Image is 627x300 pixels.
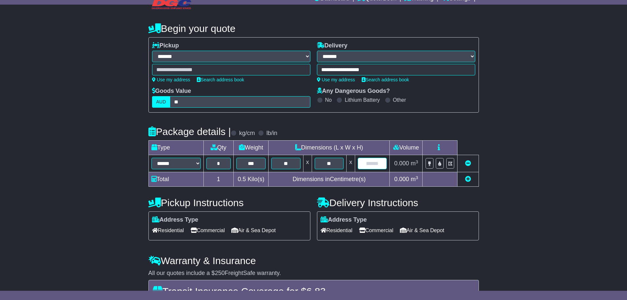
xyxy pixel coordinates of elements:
[152,216,198,224] label: Address Type
[317,42,348,49] label: Delivery
[266,130,277,137] label: lb/in
[416,159,418,164] sup: 3
[465,160,471,167] a: Remove this item
[393,97,406,103] label: Other
[321,216,367,224] label: Address Type
[238,176,246,182] span: 0.5
[152,225,184,235] span: Residential
[347,155,355,172] td: x
[317,197,479,208] h4: Delivery Instructions
[303,155,312,172] td: x
[148,197,310,208] h4: Pickup Instructions
[148,141,203,155] td: Type
[394,160,409,167] span: 0.000
[325,97,332,103] label: No
[359,225,393,235] span: Commercial
[152,77,190,82] a: Use my address
[411,160,418,167] span: m
[394,176,409,182] span: 0.000
[203,172,234,187] td: 1
[148,172,203,187] td: Total
[234,172,269,187] td: Kilo(s)
[416,175,418,180] sup: 3
[197,77,244,82] a: Search address book
[203,141,234,155] td: Qty
[148,270,479,277] div: All our quotes include a $ FreightSafe warranty.
[321,225,353,235] span: Residential
[215,270,225,276] span: 250
[234,141,269,155] td: Weight
[269,141,390,155] td: Dimensions (L x W x H)
[153,286,475,297] h4: Transit Insurance Coverage for $
[191,225,225,235] span: Commercial
[390,141,423,155] td: Volume
[231,225,276,235] span: Air & Sea Depot
[152,42,179,49] label: Pickup
[148,255,479,266] h4: Warranty & Insurance
[317,77,355,82] a: Use my address
[400,225,444,235] span: Air & Sea Depot
[269,172,390,187] td: Dimensions in Centimetre(s)
[345,97,380,103] label: Lithium Battery
[148,126,231,137] h4: Package details |
[306,286,326,297] span: 6.83
[362,77,409,82] a: Search address book
[465,176,471,182] a: Add new item
[152,96,170,108] label: AUD
[239,130,255,137] label: kg/cm
[148,23,479,34] h4: Begin your quote
[411,176,418,182] span: m
[152,88,191,95] label: Goods Value
[317,88,390,95] label: Any Dangerous Goods?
